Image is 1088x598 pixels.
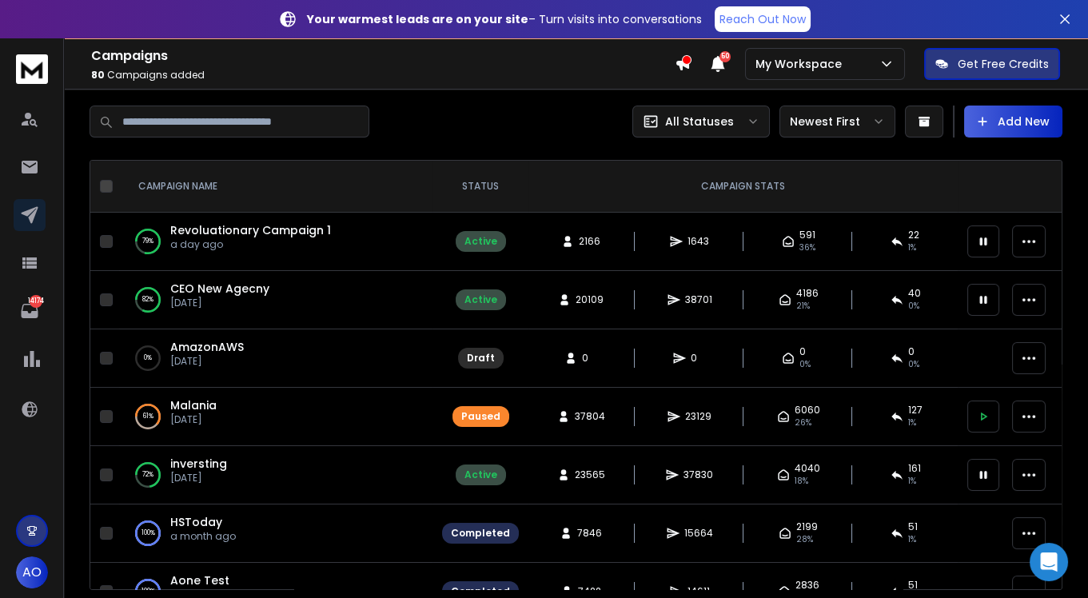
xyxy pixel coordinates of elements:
[908,300,919,313] span: 0 %
[799,229,815,241] span: 591
[908,404,923,417] span: 127
[1030,543,1068,581] div: Open Intercom Messenger
[687,585,710,598] span: 14611
[170,413,217,426] p: [DATE]
[908,579,918,592] span: 51
[795,462,820,475] span: 4040
[579,235,600,248] span: 2166
[908,345,915,358] span: 0
[30,295,42,308] p: 14174
[908,241,916,254] span: 1 %
[16,556,48,588] button: AO
[170,222,331,238] a: Revoluationary Campaign 1
[170,572,229,588] a: Aone Test
[119,213,432,271] td: 79%Revoluationary Campaign 1a day ago
[170,397,217,413] a: Malania
[582,352,598,365] span: 0
[119,446,432,504] td: 72%inversting[DATE]
[799,345,806,358] span: 0
[719,11,806,27] p: Reach Out Now
[908,520,918,533] span: 51
[958,56,1049,72] p: Get Free Credits
[170,339,244,355] a: AmazonAWS
[755,56,848,72] p: My Workspace
[461,410,500,423] div: Paused
[908,417,916,429] span: 1 %
[170,456,227,472] a: inversting
[908,287,921,300] span: 40
[779,106,895,138] button: Newest First
[796,520,818,533] span: 2199
[142,292,153,308] p: 82 %
[528,161,958,213] th: CAMPAIGN STATS
[170,472,227,484] p: [DATE]
[451,585,510,598] div: Completed
[908,358,919,371] span: 0%
[684,527,713,540] span: 15664
[924,48,1060,80] button: Get Free Credits
[432,161,528,213] th: STATUS
[964,106,1062,138] button: Add New
[170,355,244,368] p: [DATE]
[119,504,432,563] td: 100%HSTodaya month ago
[795,475,808,488] span: 18 %
[464,235,497,248] div: Active
[577,527,602,540] span: 7846
[796,533,813,546] span: 28 %
[908,229,919,241] span: 22
[142,233,153,249] p: 79 %
[144,350,152,366] p: 0 %
[683,468,713,481] span: 37830
[685,293,712,306] span: 38701
[799,241,815,254] span: 36 %
[575,410,605,423] span: 37804
[575,468,605,481] span: 23565
[464,468,497,481] div: Active
[91,69,675,82] p: Campaigns added
[796,287,819,300] span: 4186
[451,527,510,540] div: Completed
[908,475,916,488] span: 1 %
[307,11,702,27] p: – Turn visits into conversations
[665,114,734,130] p: All Statuses
[908,462,921,475] span: 161
[795,417,811,429] span: 26 %
[908,533,916,546] span: 1 %
[119,388,432,446] td: 61%Malania[DATE]
[119,161,432,213] th: CAMPAIGN NAME
[796,300,810,313] span: 21 %
[170,297,269,309] p: [DATE]
[719,51,731,62] span: 50
[91,68,105,82] span: 80
[91,46,675,66] h1: Campaigns
[687,235,709,248] span: 1643
[141,525,155,541] p: 100 %
[170,238,331,251] p: a day ago
[143,409,153,425] p: 61 %
[170,514,222,530] a: HSToday
[576,293,604,306] span: 20109
[467,352,495,365] div: Draft
[715,6,811,32] a: Reach Out Now
[170,530,236,543] p: a month ago
[464,293,497,306] div: Active
[691,352,707,365] span: 0
[795,579,819,592] span: 2836
[795,404,820,417] span: 6060
[799,358,811,371] span: 0%
[307,11,528,27] strong: Your warmest leads are on your site
[119,329,432,388] td: 0%AmazonAWS[DATE]
[170,281,269,297] a: CEO New Agecny
[142,467,153,483] p: 72 %
[14,295,46,327] a: 14174
[578,585,601,598] span: 7422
